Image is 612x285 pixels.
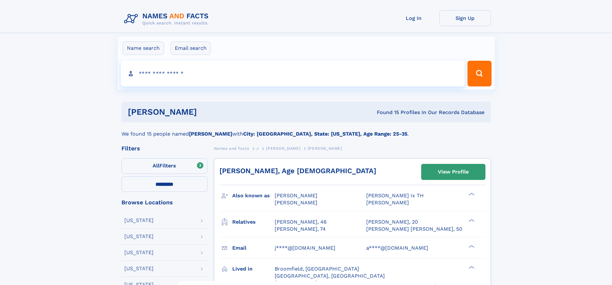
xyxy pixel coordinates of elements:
[121,146,208,151] div: Filters
[214,144,249,152] a: Names and Facts
[275,273,385,279] span: [GEOGRAPHIC_DATA], [GEOGRAPHIC_DATA]
[366,192,424,199] span: [PERSON_NAME] Ix TH
[232,243,275,254] h3: Email
[189,131,232,137] b: [PERSON_NAME]
[171,41,211,55] label: Email search
[232,263,275,274] h3: Lived in
[275,266,359,272] span: Broomfield, [GEOGRAPHIC_DATA]
[467,265,475,269] div: ❯
[266,144,300,152] a: [PERSON_NAME]
[275,192,317,199] span: [PERSON_NAME]
[366,218,418,226] a: [PERSON_NAME], 20
[124,234,154,239] div: [US_STATE]
[421,164,485,180] a: View Profile
[121,61,465,86] input: search input
[275,218,327,226] a: [PERSON_NAME], 46
[275,226,326,233] a: [PERSON_NAME], 74
[121,10,214,28] img: Logo Names and Facts
[467,61,491,86] button: Search Button
[467,192,475,196] div: ❯
[153,163,159,169] span: All
[243,131,407,137] b: City: [GEOGRAPHIC_DATA], State: [US_STATE], Age Range: 25-35
[467,218,475,222] div: ❯
[366,200,409,206] span: [PERSON_NAME]
[123,41,164,55] label: Name search
[121,122,491,138] div: We found 15 people named with .
[439,10,491,26] a: Sign Up
[256,146,259,151] span: J
[366,226,462,233] a: [PERSON_NAME] [PERSON_NAME], 50
[232,190,275,201] h3: Also known as
[256,144,259,152] a: J
[266,146,300,151] span: [PERSON_NAME]
[275,200,317,206] span: [PERSON_NAME]
[467,244,475,248] div: ❯
[308,146,342,151] span: [PERSON_NAME]
[124,218,154,223] div: [US_STATE]
[128,108,287,116] h1: [PERSON_NAME]
[438,165,469,179] div: View Profile
[124,250,154,255] div: [US_STATE]
[388,10,439,26] a: Log In
[287,109,484,116] div: Found 15 Profiles In Our Records Database
[219,167,376,175] a: [PERSON_NAME], Age [DEMOGRAPHIC_DATA]
[121,158,208,174] label: Filters
[124,266,154,271] div: [US_STATE]
[232,217,275,227] h3: Relatives
[121,200,208,205] div: Browse Locations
